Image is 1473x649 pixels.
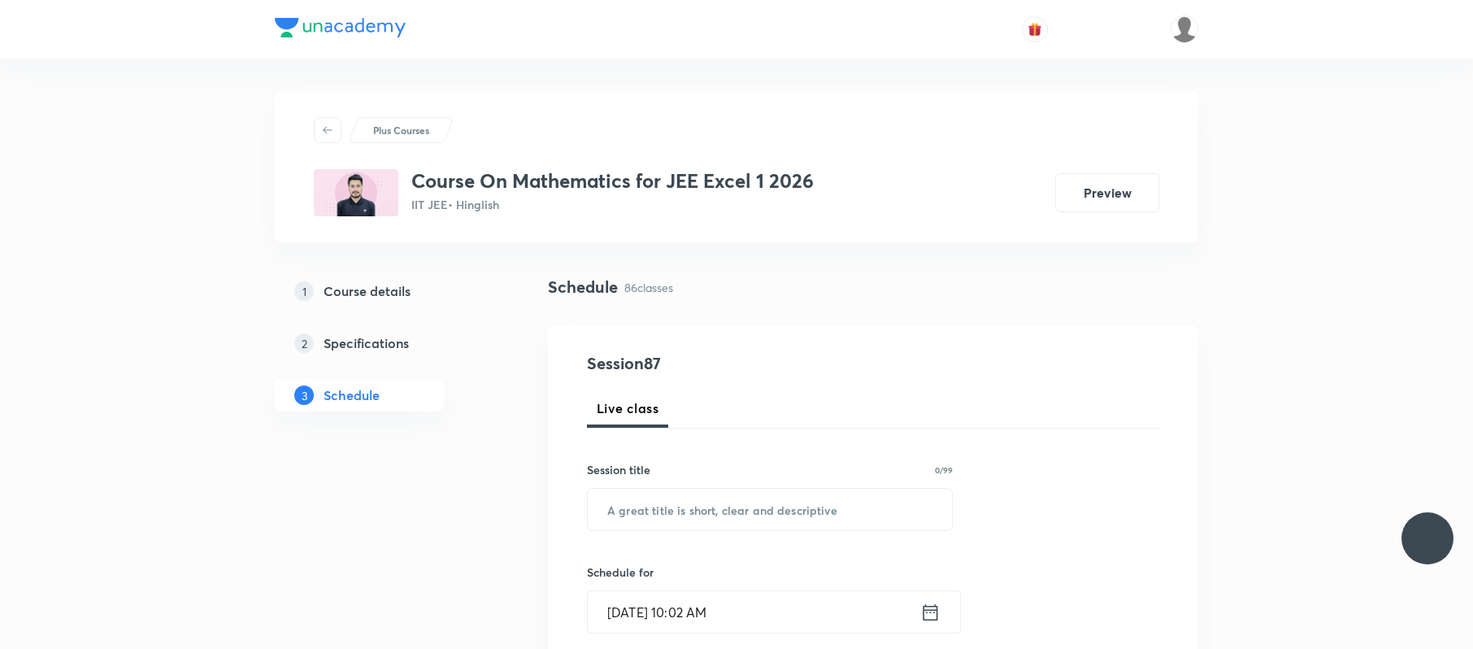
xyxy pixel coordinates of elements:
img: ttu [1418,529,1437,548]
h6: Session title [587,461,650,478]
h5: Specifications [324,333,409,353]
p: 86 classes [624,279,673,296]
button: avatar [1022,16,1048,42]
h5: Schedule [324,385,380,405]
h5: Course details [324,281,411,301]
h4: Schedule [548,275,618,299]
a: Company Logo [275,18,406,41]
a: 2Specifications [275,327,496,359]
span: Live class [597,399,658,418]
p: 0/99 [935,466,953,474]
a: 1Course details [275,275,496,307]
p: Plus Courses [373,123,429,137]
p: 1 [294,281,314,301]
input: A great title is short, clear and descriptive [588,489,952,530]
p: IIT JEE • Hinglish [411,196,814,213]
img: Company Logo [275,18,406,37]
h4: Session 87 [587,351,884,376]
p: 2 [294,333,314,353]
img: aadi Shukla [1171,15,1198,43]
h3: Course On Mathematics for JEE Excel 1 2026 [411,169,814,193]
img: avatar [1028,22,1042,37]
h6: Schedule for [587,564,953,581]
button: Preview [1055,173,1159,212]
p: 3 [294,385,314,405]
img: B5D5EB26-02E8-4EF3-BCB3-F1F7FE3089FC_plus.png [314,169,398,216]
